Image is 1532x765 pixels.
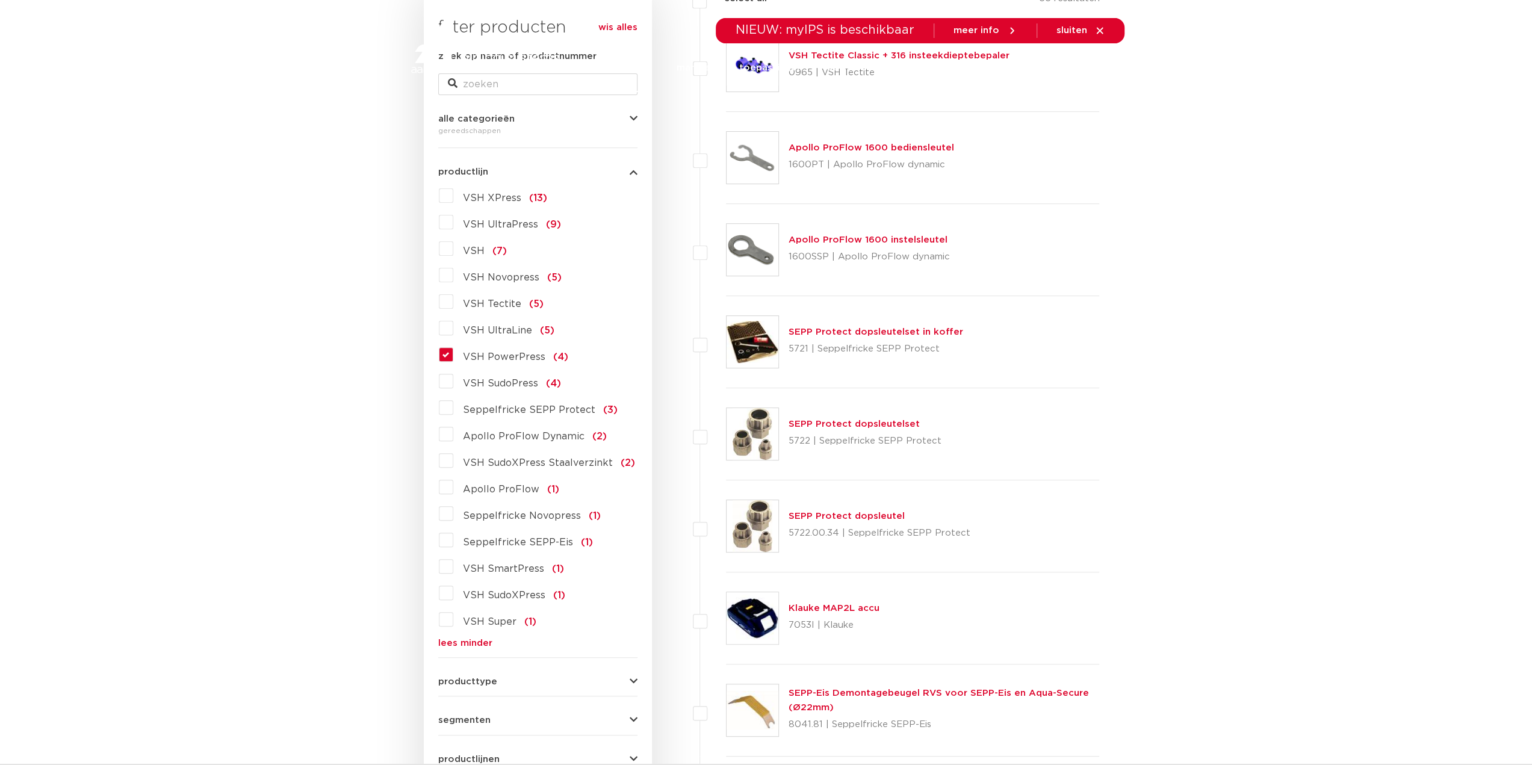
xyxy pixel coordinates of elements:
[964,43,1005,92] a: over ons
[789,524,970,543] p: 5722.00.34 | Seppelfricke SEPP Protect
[789,155,954,175] p: 1600PT | Apollo ProFlow dynamic
[463,220,538,229] span: VSH UltraPress
[438,639,637,648] a: lees minder
[438,677,497,686] span: producttype
[463,511,581,521] span: Seppelfricke Novopress
[553,352,568,362] span: (4)
[581,537,593,547] span: (1)
[529,193,547,203] span: (13)
[463,299,521,309] span: VSH Tectite
[789,715,1100,734] p: 8041.81 | Seppelfricke SEPP-Eis
[463,458,613,468] span: VSH SudoXPress Staalverzinkt
[438,114,637,123] button: alle categorieën
[789,420,920,429] a: SEPP Protect dopsleutelset
[547,273,562,282] span: (5)
[553,590,565,600] span: (1)
[789,689,1089,712] a: SEPP-Eis Demontagebeugel RVS voor SEPP-Eis en Aqua-Secure (Ø22mm)
[463,617,516,627] span: VSH Super
[547,485,559,494] span: (1)
[463,485,539,494] span: Apollo ProFlow
[826,43,877,92] a: downloads
[463,590,545,600] span: VSH SudoXPress
[901,43,940,92] a: services
[727,592,778,644] img: Thumbnail for Klauke MAP2L accu
[463,326,532,335] span: VSH UltraLine
[438,114,515,123] span: alle categorieën
[789,432,941,451] p: 5722 | Seppelfricke SEPP Protect
[438,755,637,764] button: productlijnen
[789,143,954,152] a: Apollo ProFlow 1600 bediensleutel
[789,235,947,244] a: Apollo ProFlow 1600 instelsleutel
[1056,25,1105,36] a: sluiten
[789,339,963,359] p: 5721 | Seppelfricke SEPP Protect
[463,379,538,388] span: VSH SudoPress
[463,246,485,256] span: VSH
[592,432,607,441] span: (2)
[789,512,905,521] a: SEPP Protect dopsleutel
[1065,40,1078,96] div: my IPS
[438,167,488,176] span: productlijn
[727,132,778,184] img: Thumbnail for Apollo ProFlow 1600 bediensleutel
[546,220,561,229] span: (9)
[954,25,1017,36] a: meer info
[727,224,778,276] img: Thumbnail for Apollo ProFlow 1600 instelsleutel
[603,405,618,415] span: (3)
[463,405,595,415] span: Seppelfricke SEPP Protect
[546,379,561,388] span: (4)
[438,716,491,725] span: segmenten
[463,193,521,203] span: VSH XPress
[736,24,914,36] span: NIEUW: myIPS is beschikbaar
[524,617,536,627] span: (1)
[438,677,637,686] button: producttype
[589,511,601,521] span: (1)
[463,432,585,441] span: Apollo ProFlow Dynamic
[739,43,802,92] a: toepassingen
[621,458,635,468] span: (2)
[540,326,554,335] span: (5)
[463,564,544,574] span: VSH SmartPress
[603,43,1005,92] nav: Menu
[492,246,507,256] span: (7)
[603,43,652,92] a: producten
[789,247,950,267] p: 1600SSP | Apollo ProFlow dynamic
[789,616,879,635] p: 7053I | Klauke
[438,123,637,138] div: gereedschappen
[727,684,778,736] img: Thumbnail for SEPP-Eis Demontagebeugel RVS voor SEPP-Eis en Aqua-Secure (Ø22mm)
[529,299,544,309] span: (5)
[463,273,539,282] span: VSH Novopress
[789,327,963,336] a: SEPP Protect dopsleutelset in koffer
[463,537,573,547] span: Seppelfricke SEPP-Eis
[727,500,778,552] img: Thumbnail for SEPP Protect dopsleutel
[438,755,500,764] span: productlijnen
[1056,26,1087,35] span: sluiten
[438,716,637,725] button: segmenten
[789,604,879,613] a: Klauke MAP2L accu
[438,167,637,176] button: productlijn
[727,316,778,368] img: Thumbnail for SEPP Protect dopsleutelset in koffer
[676,43,715,92] a: markten
[727,408,778,460] img: Thumbnail for SEPP Protect dopsleutelset
[463,352,545,362] span: VSH PowerPress
[954,26,999,35] span: meer info
[552,564,564,574] span: (1)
